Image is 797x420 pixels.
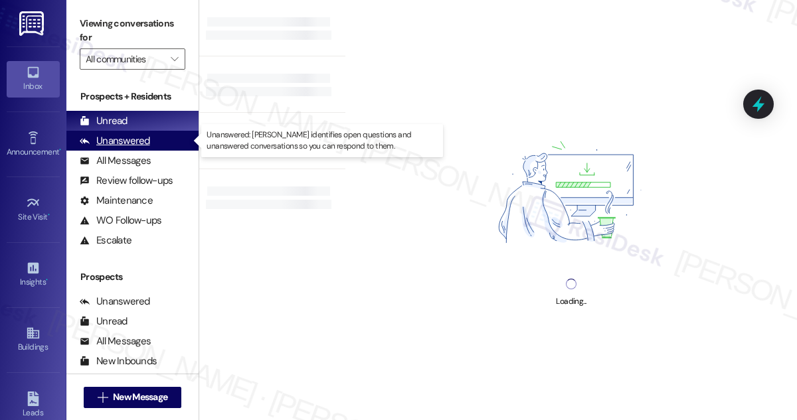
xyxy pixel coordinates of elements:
[171,54,178,64] i: 
[80,354,157,368] div: New Inbounds
[80,114,128,128] div: Unread
[86,48,164,70] input: All communities
[66,270,199,284] div: Prospects
[80,13,185,48] label: Viewing conversations for
[7,257,60,293] a: Insights •
[66,90,199,104] div: Prospects + Residents
[80,234,132,247] div: Escalate
[59,145,61,155] span: •
[7,322,60,358] a: Buildings
[98,392,108,403] i: 
[19,11,46,36] img: ResiDesk Logo
[207,129,438,152] p: Unanswered: [PERSON_NAME] identifies open questions and unanswered conversations so you can respo...
[80,194,153,208] div: Maintenance
[7,192,60,228] a: Site Visit •
[46,275,48,285] span: •
[48,210,50,220] span: •
[80,315,128,328] div: Unread
[80,134,150,148] div: Unanswered
[80,214,161,228] div: WO Follow-ups
[113,390,167,404] span: New Message
[80,295,150,309] div: Unanswered
[80,334,151,348] div: All Messages
[80,154,151,168] div: All Messages
[84,387,182,408] button: New Message
[80,174,173,188] div: Review follow-ups
[7,61,60,97] a: Inbox
[556,295,586,309] div: Loading...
